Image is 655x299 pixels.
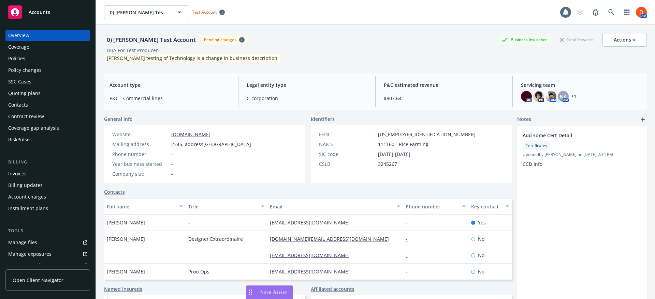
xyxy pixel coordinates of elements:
button: Email [267,198,403,215]
span: - [171,151,173,158]
span: 2345, address[GEOGRAPHIC_DATA] [171,141,251,148]
div: Coverage gap analysis [8,123,59,133]
a: Account charges [5,191,90,202]
img: photo [521,91,532,102]
a: [EMAIL_ADDRESS][DOMAIN_NAME] [270,219,355,226]
a: Installment plans [5,203,90,214]
span: Servicing team [521,81,641,89]
span: General info [104,115,133,123]
a: - [406,236,413,242]
div: Account charges [8,191,46,202]
div: Business Insurance [498,35,551,44]
span: No [478,252,484,259]
div: SIC code [319,151,375,158]
div: Contract review [8,111,44,122]
span: - [171,170,173,177]
img: photo [636,7,647,18]
div: Total Rewards [556,35,597,44]
div: Add some Cert DetailCertificatesUpdatedby [PERSON_NAME] on [DATE] 2:34 PMCCD Info [517,126,647,173]
div: Policy changes [8,65,42,76]
div: FEIN [319,131,375,138]
a: - [406,219,413,226]
span: [DATE]-[DATE] [378,151,410,158]
div: SSC Cases [8,76,31,87]
a: Contacts [104,188,125,195]
div: Manage certificates [8,260,53,271]
span: Certificates [525,143,547,149]
span: $807.64 [384,95,504,102]
a: Quoting plans [5,88,90,99]
a: Accounts [5,3,90,22]
a: Overview [5,30,90,41]
div: Invoices [8,168,27,179]
a: remove [633,132,641,140]
span: Test Account [189,9,228,16]
a: Named insureds [104,285,142,293]
button: Phone number [403,198,468,215]
span: P&C - Commercial lines [110,95,230,102]
a: - [406,268,413,275]
a: RiskPulse [5,134,90,145]
div: Company size [112,170,169,177]
span: CCD Info [523,161,542,167]
div: Billing updates [8,180,43,191]
a: Policy changes [5,65,90,76]
a: [DOMAIN_NAME][EMAIL_ADDRESS][DOMAIN_NAME] [270,236,394,242]
div: Contacts [8,99,28,110]
div: Installment plans [8,203,48,214]
div: Manage files [8,237,37,248]
a: Switch app [620,5,634,19]
span: - [107,252,108,259]
div: Full name [107,203,175,210]
span: P&C estimated revenue [384,81,504,89]
img: photo [533,91,544,102]
div: Overview [8,30,29,41]
span: Prod Ops [188,268,209,275]
div: Website [112,131,169,138]
div: Manage exposures [8,249,52,259]
span: [PERSON_NAME] [107,268,145,275]
a: Manage exposures [5,249,90,259]
a: [EMAIL_ADDRESS][DOMAIN_NAME] [270,252,355,258]
div: DBA: For Test Producer [107,47,158,54]
a: Affiliated accounts [311,285,354,293]
div: Email [270,203,393,210]
span: Add some Cert Detail [523,132,624,139]
span: Designer Extraordinaire [188,235,243,242]
a: - [406,252,413,258]
button: Title [186,198,267,215]
a: Report a Bug [589,5,602,19]
div: Policies [8,53,25,64]
div: Title [188,203,257,210]
a: Invoices [5,168,90,179]
span: No [478,235,484,242]
span: 111160 - Rice Farming [378,141,428,148]
span: Accounts [29,10,50,15]
div: 0) [PERSON_NAME] Test Account [104,35,199,44]
a: Billing updates [5,180,90,191]
span: Nova Assist [260,289,287,295]
span: Pending changes [201,35,247,44]
span: Open Client Navigator [13,277,63,284]
span: [PERSON_NAME] [107,235,145,242]
a: Search [605,5,618,19]
span: No [478,268,484,275]
span: [PERSON_NAME] [107,219,145,226]
button: Nova Assist [246,285,293,299]
span: Legal entity type [247,81,367,89]
div: Quoting plans [8,88,41,99]
a: Contacts [5,99,90,110]
span: Updated by [PERSON_NAME] on [DATE] 2:34 PM [523,152,641,158]
img: photo [545,91,556,102]
span: Account type [110,81,230,89]
a: add [639,115,647,124]
div: NAICS [319,141,375,148]
a: Manage certificates [5,260,90,271]
a: SSC Cases [5,76,90,87]
div: RiskPulse [8,134,30,145]
a: Contract review [5,111,90,122]
span: Yes [478,219,486,226]
div: Pending changes [204,37,236,43]
span: 3245267 [378,160,397,168]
